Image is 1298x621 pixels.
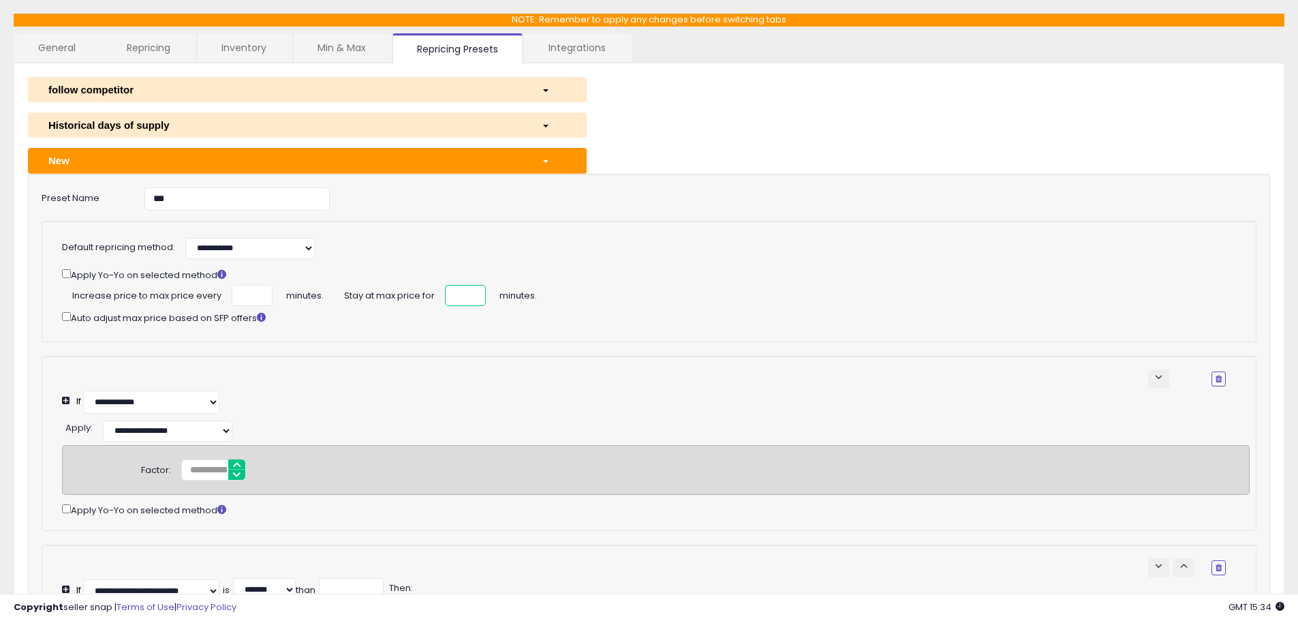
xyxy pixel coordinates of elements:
[14,33,101,62] a: General
[102,33,195,62] a: Repricing
[1148,369,1169,389] button: keyboard_arrow_down
[141,459,171,477] div: Factor:
[38,153,531,168] div: New
[344,285,435,303] span: Stay at max price for
[117,601,174,614] a: Terms of Use
[387,581,413,594] span: Then:
[31,187,134,205] label: Preset Name
[38,82,531,97] div: follow competitor
[1216,564,1222,572] i: Remove Condition
[1173,558,1194,577] button: keyboard_arrow_up
[392,33,523,63] a: Repricing Presets
[293,33,390,62] a: Min & Max
[524,33,630,62] a: Integrations
[62,267,1226,282] div: Apply Yo-Yo on selected method
[499,285,537,303] span: minutes.
[1148,558,1169,577] button: keyboard_arrow_down
[72,285,221,303] span: Increase price to max price every
[28,112,587,138] button: Historical days of supply
[28,148,587,173] button: New
[38,118,531,132] div: Historical days of supply
[14,601,236,614] div: seller snap | |
[296,584,315,597] div: than
[1216,375,1222,383] i: Remove Condition
[1152,560,1165,573] span: keyboard_arrow_down
[176,601,236,614] a: Privacy Policy
[62,309,1226,325] div: Auto adjust max price based on SFP offers
[1152,371,1165,384] span: keyboard_arrow_down
[1229,601,1284,614] span: 2025-10-6 15:34 GMT
[223,584,230,597] div: is
[62,241,175,254] label: Default repricing method:
[65,417,93,435] div: :
[65,421,91,434] span: Apply
[286,285,324,303] span: minutes.
[14,14,1284,27] p: NOTE: Remember to apply any changes before switching tabs
[197,33,291,62] a: Inventory
[62,502,1250,517] div: Apply Yo-Yo on selected method
[14,601,63,614] strong: Copyright
[1177,560,1190,573] span: keyboard_arrow_up
[28,77,587,102] button: follow competitor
